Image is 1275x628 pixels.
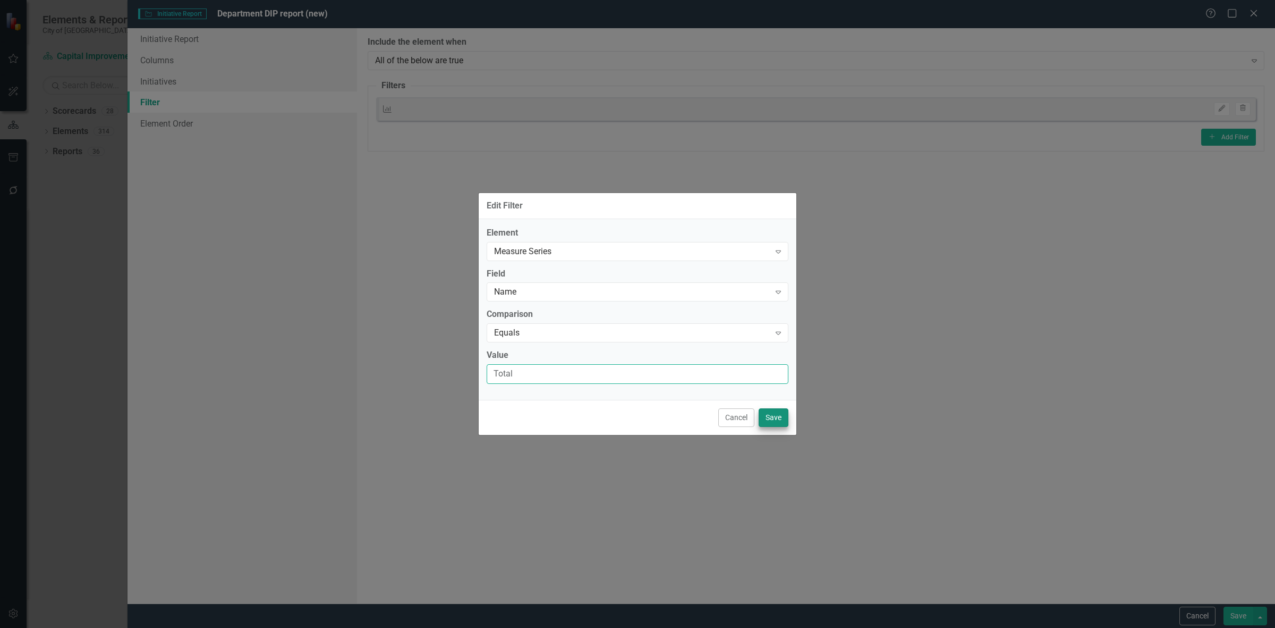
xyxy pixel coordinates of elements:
label: Value [487,349,788,362]
label: Field [487,268,788,280]
div: Equals [494,327,770,339]
button: Cancel [718,408,754,427]
button: Save [759,408,788,427]
div: Edit Filter [487,201,523,211]
div: Name [494,286,770,298]
label: Comparison [487,308,788,321]
label: Element [487,227,788,239]
div: Measure Series [494,245,770,257]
